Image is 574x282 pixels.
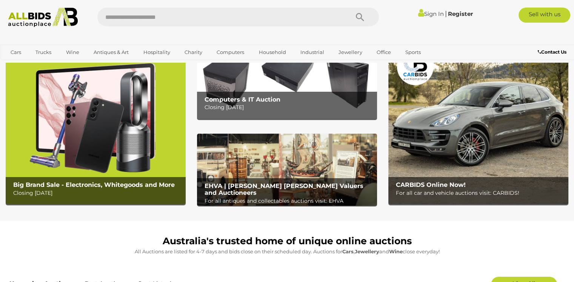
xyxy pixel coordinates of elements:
[295,46,329,59] a: Industrial
[538,48,568,56] a: Contact Us
[197,46,377,119] a: Computers & IT Auction Computers & IT Auction Closing [DATE]
[388,46,568,204] a: CARBIDS Online Now! CARBIDS Online Now! For all car and vehicle auctions visit: CARBIDS!
[205,182,363,196] b: EHVA | [PERSON_NAME] [PERSON_NAME] Valuers and Auctioneers
[538,49,566,55] b: Contact Us
[6,46,186,204] img: Big Brand Sale - Electronics, Whitegoods and More
[6,59,69,71] a: [GEOGRAPHIC_DATA]
[6,46,186,204] a: Big Brand Sale - Electronics, Whitegoods and More Big Brand Sale - Electronics, Whitegoods and Mo...
[13,181,175,188] b: Big Brand Sale - Electronics, Whitegoods and More
[400,46,426,59] a: Sports
[389,248,403,254] strong: Wine
[396,188,565,198] p: For all car and vehicle auctions visit: CARBIDS!
[9,247,565,256] p: All Auctions are listed for 4-7 days and bids close on their scheduled day. Auctions for , and cl...
[448,10,472,17] a: Register
[418,10,443,17] a: Sign In
[334,46,367,59] a: Jewellery
[205,196,373,206] p: For all antiques and collectables auctions visit: EHVA
[342,248,354,254] strong: Cars
[197,134,377,206] a: EHVA | Evans Hastings Valuers and Auctioneers EHVA | [PERSON_NAME] [PERSON_NAME] Valuers and Auct...
[6,46,26,59] a: Cars
[396,181,466,188] b: CARBIDS Online Now!
[254,46,291,59] a: Household
[197,46,377,119] img: Computers & IT Auction
[197,134,377,206] img: EHVA | Evans Hastings Valuers and Auctioneers
[138,46,175,59] a: Hospitality
[355,248,379,254] strong: Jewellery
[89,46,134,59] a: Antiques & Art
[13,188,182,198] p: Closing [DATE]
[205,96,280,103] b: Computers & IT Auction
[341,8,379,26] button: Search
[372,46,396,59] a: Office
[445,9,446,18] span: |
[31,46,56,59] a: Trucks
[4,8,82,27] img: Allbids.com.au
[519,8,570,23] a: Sell with us
[388,46,568,204] img: CARBIDS Online Now!
[180,46,207,59] a: Charity
[61,46,84,59] a: Wine
[212,46,249,59] a: Computers
[9,236,565,247] h1: Australia's trusted home of unique online auctions
[205,103,373,112] p: Closing [DATE]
